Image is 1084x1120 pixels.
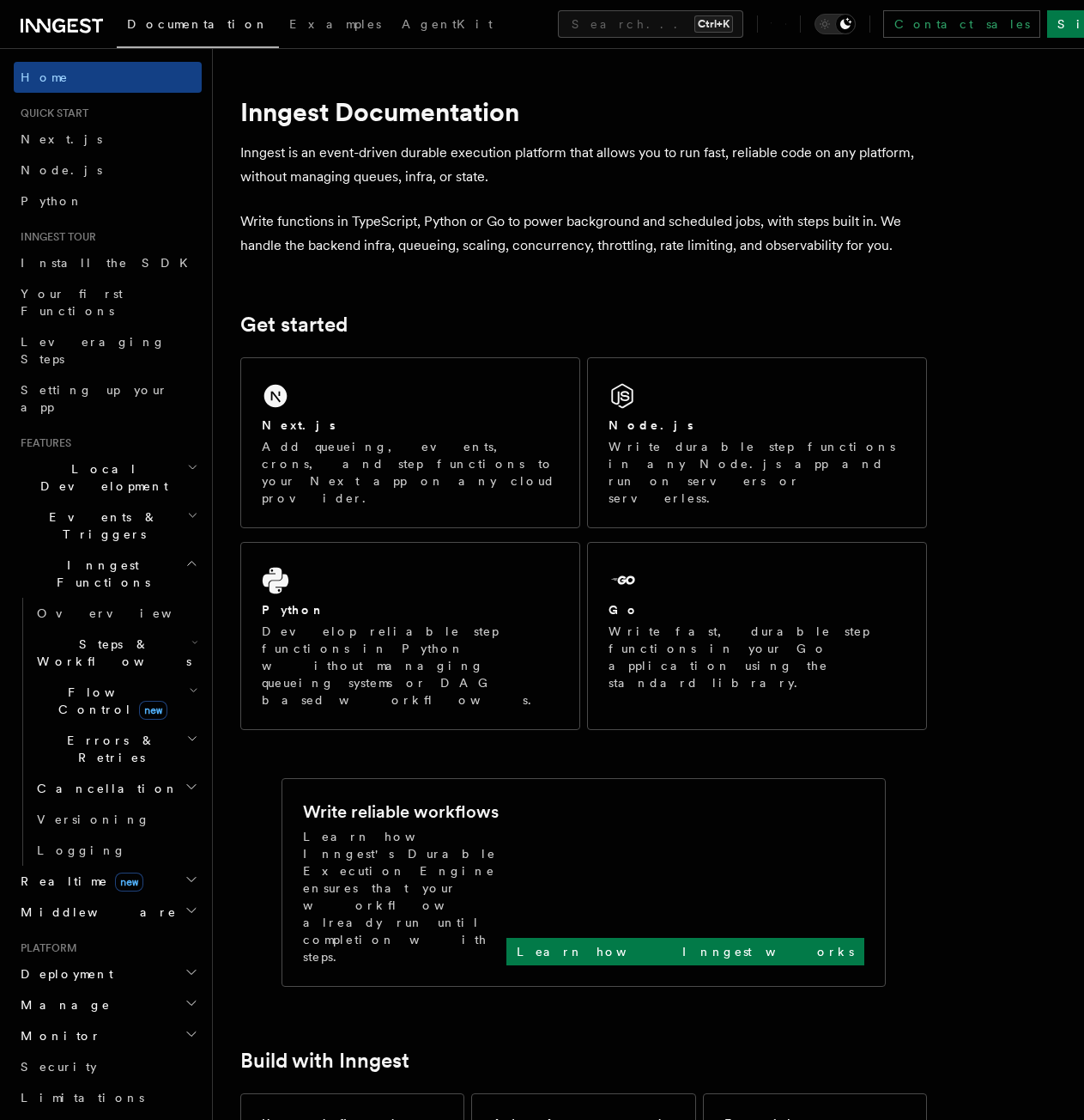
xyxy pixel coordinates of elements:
[609,417,693,434] h2: Node.js
[240,542,580,730] a: PythonDevelop reliable step functions in Python without managing queueing systems or DAG based wo...
[14,1051,202,1082] a: Security
[558,10,743,38] button: Search...Ctrl+K
[117,5,279,48] a: Documentation
[14,186,202,216] a: Python
[21,383,168,414] span: Setting up your app
[21,335,166,366] span: Leveraging Steps
[30,773,202,804] button: Cancellation
[517,943,854,960] p: Learn how Inngest works
[609,438,905,507] p: Write durable step functions in any Node.js app and run on servers or serverless.
[14,550,202,598] button: Inngest Functions
[14,1082,202,1113] a: Limitations
[37,843,126,857] span: Logging
[240,96,927,127] h1: Inngest Documentation
[14,453,202,502] button: Local Development
[14,374,202,423] a: Setting up your app
[14,904,177,921] span: Middleware
[30,629,202,677] button: Steps & Workflows
[262,438,559,507] p: Add queueing, events, crons, and step functions to your Next app on any cloud provider.
[14,866,202,897] button: Realtimenew
[30,835,202,866] a: Logging
[262,601,325,618] h2: Python
[609,601,639,618] h2: Go
[14,278,202,326] a: Your first Functions
[402,17,493,31] span: AgentKit
[609,623,905,691] p: Write fast, durable step functions in your Go application using the standard library.
[14,124,202,155] a: Next.js
[21,1091,144,1105] span: Limitations
[14,941,77,955] span: Platform
[30,598,202,629] a: Overview
[587,357,927,528] a: Node.jsWrite durable step functions in any Node.js app and run on servers or serverless.
[127,17,269,31] span: Documentation
[14,897,202,928] button: Middleware
[506,938,864,965] a: Learn how Inngest works
[14,62,202,93] a: Home
[14,959,202,989] button: Deployment
[14,1027,101,1044] span: Monitor
[115,873,143,892] span: new
[14,247,202,278] a: Install the SDK
[21,194,83,208] span: Python
[14,1020,202,1051] button: Monitor
[21,132,102,146] span: Next.js
[14,989,202,1020] button: Manage
[30,725,202,773] button: Errors & Retries
[30,804,202,835] a: Versioning
[14,598,202,866] div: Inngest Functions
[279,5,391,46] a: Examples
[21,1060,97,1074] span: Security
[37,813,150,826] span: Versioning
[14,326,202,374] a: Leveraging Steps
[240,313,348,337] a: Get started
[30,780,179,797] span: Cancellation
[14,436,71,450] span: Features
[815,14,856,34] button: Toggle dark mode
[14,502,202,550] button: Events & Triggers
[303,800,499,824] h2: Write reliable workflows
[883,10,1040,38] a: Contact sales
[14,873,143,890] span: Realtime
[694,15,733,33] kbd: Ctrl+K
[391,5,503,46] a: AgentKit
[37,606,214,620] span: Overview
[30,677,202,725] button: Flow Controlnew
[14,155,202,186] a: Node.js
[14,557,185,591] span: Inngest Functions
[240,210,927,258] p: Write functions in TypeScript, Python or Go to power background and scheduled jobs, with steps bu...
[21,163,102,177] span: Node.js
[289,17,381,31] span: Examples
[262,623,559,709] p: Develop reliable step functions in Python without managing queueing systems or DAG based workflows.
[14,460,187,495] span: Local Development
[21,287,123,318] span: Your first Functions
[30,732,186,766] span: Errors & Retries
[240,1049,409,1073] a: Build with Inngest
[30,684,189,718] span: Flow Control
[14,508,187,543] span: Events & Triggers
[303,828,506,965] p: Learn how Inngest's Durable Execution Engine ensures that your workflow already run until complet...
[14,107,88,120] span: Quick start
[21,256,198,270] span: Install the SDK
[14,996,111,1013] span: Manage
[262,417,336,434] h2: Next.js
[139,701,167,720] span: new
[240,357,580,528] a: Next.jsAdd queueing, events, crons, and step functions to your Next app on any cloud provider.
[14,230,96,244] span: Inngest tour
[30,636,191,670] span: Steps & Workflows
[21,69,69,86] span: Home
[14,965,113,983] span: Deployment
[240,141,927,189] p: Inngest is an event-driven durable execution platform that allows you to run fast, reliable code ...
[587,542,927,730] a: GoWrite fast, durable step functions in your Go application using the standard library.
